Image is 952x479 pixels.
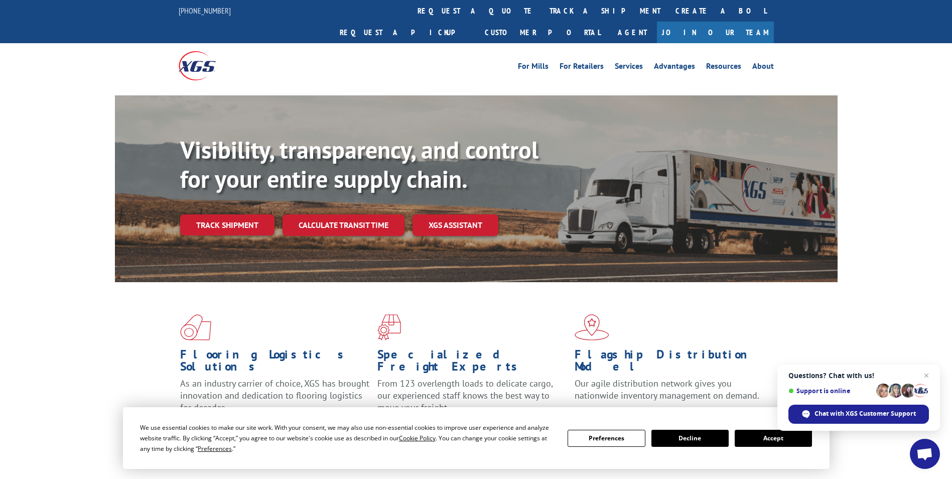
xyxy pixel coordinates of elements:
button: Accept [735,430,812,447]
a: For Mills [518,62,549,73]
a: Join Our Team [657,22,774,43]
h1: Specialized Freight Experts [377,348,567,378]
img: xgs-icon-focused-on-flooring-red [377,314,401,340]
button: Decline [651,430,729,447]
span: Our agile distribution network gives you nationwide inventory management on demand. [575,378,759,401]
a: Advantages [654,62,695,73]
b: Visibility, transparency, and control for your entire supply chain. [180,134,538,194]
a: Request a pickup [332,22,477,43]
div: We use essential cookies to make our site work. With your consent, we may also use non-essential ... [140,422,556,454]
a: [PHONE_NUMBER] [179,6,231,16]
span: Questions? Chat with us! [788,372,929,380]
span: Chat with XGS Customer Support [814,409,916,418]
h1: Flagship Distribution Model [575,348,764,378]
span: Cookie Policy [399,434,436,442]
h1: Flooring Logistics Solutions [180,348,370,378]
a: Calculate transit time [283,214,404,236]
span: Chat with XGS Customer Support [788,405,929,424]
a: About [752,62,774,73]
a: Track shipment [180,214,275,235]
p: From 123 overlength loads to delicate cargo, our experienced staff knows the best way to move you... [377,378,567,422]
span: As an industry carrier of choice, XGS has brought innovation and dedication to flooring logistics... [180,378,369,413]
a: Open chat [910,439,940,469]
div: Cookie Consent Prompt [123,407,830,469]
a: Agent [608,22,657,43]
a: For Retailers [560,62,604,73]
img: xgs-icon-flagship-distribution-model-red [575,314,609,340]
button: Preferences [568,430,645,447]
a: Resources [706,62,741,73]
span: Support is online [788,387,873,395]
a: Services [615,62,643,73]
span: Preferences [198,444,232,453]
a: XGS ASSISTANT [413,214,498,236]
img: xgs-icon-total-supply-chain-intelligence-red [180,314,211,340]
a: Customer Portal [477,22,608,43]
